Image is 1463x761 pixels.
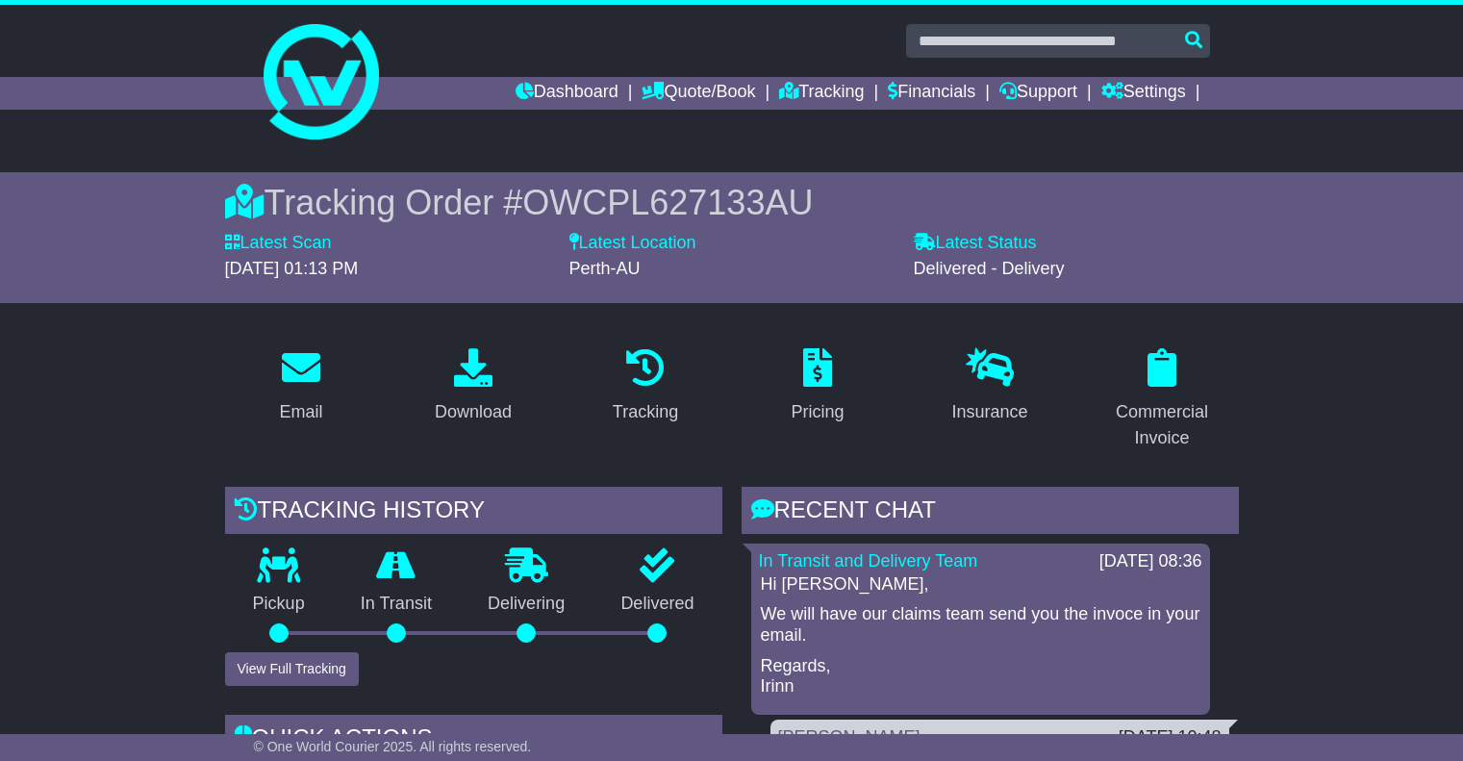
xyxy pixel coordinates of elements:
[761,656,1200,698] p: Regards, Irinn
[593,594,721,615] p: Delivered
[225,233,332,254] label: Latest Scan
[914,259,1065,278] span: Delivered - Delivery
[460,594,593,615] p: Delivering
[1119,727,1222,748] div: [DATE] 10:48
[435,399,512,425] div: Download
[569,233,696,254] label: Latest Location
[742,487,1239,539] div: RECENT CHAT
[761,574,1200,596] p: Hi [PERSON_NAME],
[279,399,322,425] div: Email
[951,399,1027,425] div: Insurance
[778,342,856,432] a: Pricing
[422,342,524,432] a: Download
[266,342,335,432] a: Email
[779,77,864,110] a: Tracking
[791,399,844,425] div: Pricing
[759,551,978,571] a: In Transit and Delivery Team
[225,487,722,539] div: Tracking history
[225,594,333,615] p: Pickup
[522,183,813,222] span: OWCPL627133AU
[254,739,532,754] span: © One World Courier 2025. All rights reserved.
[999,77,1077,110] a: Support
[225,652,359,686] button: View Full Tracking
[778,727,921,747] a: [PERSON_NAME]
[642,77,755,110] a: Quote/Book
[225,259,359,278] span: [DATE] 01:13 PM
[1101,77,1186,110] a: Settings
[1098,399,1226,451] div: Commercial Invoice
[600,342,691,432] a: Tracking
[761,604,1200,646] p: We will have our claims team send you the invoce in your email.
[939,342,1040,432] a: Insurance
[225,182,1239,223] div: Tracking Order #
[333,594,460,615] p: In Transit
[1099,551,1202,572] div: [DATE] 08:36
[613,399,678,425] div: Tracking
[914,233,1037,254] label: Latest Status
[888,77,975,110] a: Financials
[569,259,641,278] span: Perth-AU
[516,77,618,110] a: Dashboard
[1086,342,1239,458] a: Commercial Invoice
